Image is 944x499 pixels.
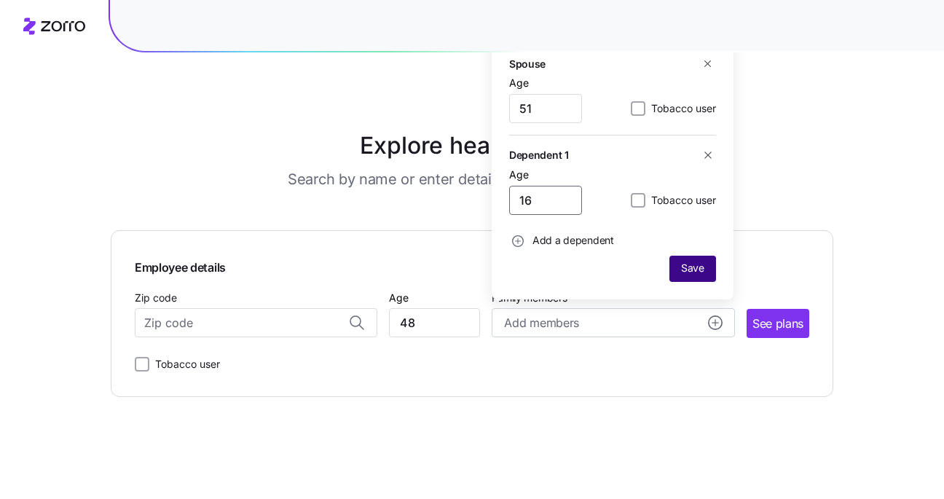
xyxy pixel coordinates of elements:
[389,308,480,337] input: Age
[389,290,409,306] label: Age
[669,256,716,282] button: Save
[149,355,220,373] label: Tobacco user
[135,254,226,277] span: Employee details
[147,128,798,163] h1: Explore health plans
[645,192,716,209] label: Tobacco user
[509,167,529,183] label: Age
[509,94,582,123] input: Age
[509,227,614,256] button: Add a dependent
[509,186,582,215] input: Age
[509,147,569,162] h5: Dependent 1
[288,169,656,189] h3: Search by name or enter details to see what’s available
[492,291,734,305] span: Family members
[645,100,716,117] label: Tobacco user
[708,315,723,330] svg: add icon
[752,315,803,333] span: See plans
[532,233,614,248] span: Add a dependent
[747,309,809,338] button: See plans
[492,308,734,337] button: Add membersadd icon
[509,56,546,71] h5: Spouse
[135,308,377,337] input: Zip code
[504,314,578,332] span: Add members
[135,290,177,306] label: Zip code
[492,38,733,299] div: Add membersadd icon
[681,261,704,275] span: Save
[509,75,529,91] label: Age
[512,235,524,247] svg: add icon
